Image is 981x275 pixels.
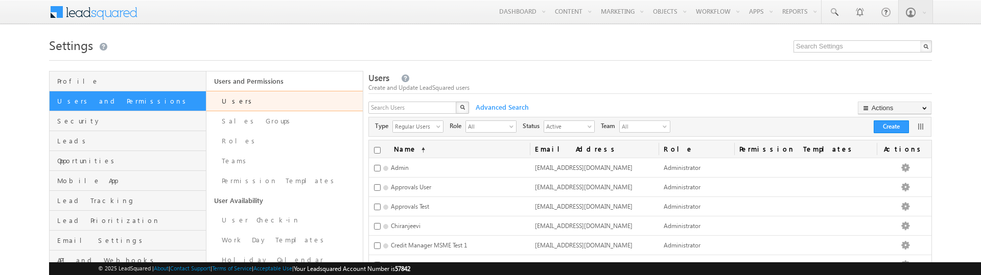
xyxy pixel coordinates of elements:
[206,151,363,171] a: Teams
[391,241,467,249] span: Credit Manager MSME Test 1
[206,230,363,250] a: Work Day Templates
[530,140,659,158] a: Email Address
[450,121,465,131] span: Role
[57,77,203,86] span: Profile
[436,123,445,129] span: select
[50,131,206,151] a: Leads
[601,121,619,131] span: Team
[391,203,429,210] span: Approvals Test
[50,71,206,91] a: Profile
[858,102,931,114] button: Actions
[57,256,203,265] span: API and Webhooks
[391,183,431,191] span: Approvals User
[535,183,633,191] span: [EMAIL_ADDRESS][DOMAIN_NAME]
[50,111,206,131] a: Security
[206,210,363,230] a: User Check-in
[57,116,203,126] span: Security
[206,71,363,91] a: Users and Permissions
[523,121,544,131] span: Status
[57,176,203,185] span: Mobile App
[793,40,932,53] input: Search Settings
[368,102,457,114] input: Search Users
[391,261,423,268] span: Cypress Test
[368,72,389,84] span: Users
[154,265,169,271] a: About
[206,111,363,131] a: Sales Groups
[544,121,586,131] span: Active
[535,261,633,268] span: [EMAIL_ADDRESS][DOMAIN_NAME]
[535,164,633,171] span: [EMAIL_ADDRESS][DOMAIN_NAME]
[50,91,206,111] a: Users and Permissions
[664,241,700,249] span: Administrator
[460,105,465,110] img: Search
[535,241,633,249] span: [EMAIL_ADDRESS][DOMAIN_NAME]
[395,265,410,272] span: 57842
[664,164,700,171] span: Administrator
[206,91,363,111] a: Users
[212,265,252,271] a: Terms of Service
[57,236,203,245] span: Email Settings
[57,196,203,205] span: Lead Tracking
[466,121,508,131] span: All
[50,211,206,231] a: Lead Prioritization
[206,250,363,270] a: Holiday Calendar
[50,151,206,171] a: Opportunities
[588,123,596,129] span: select
[57,216,203,225] span: Lead Prioritization
[664,183,700,191] span: Administrator
[874,120,909,133] button: Create
[664,261,690,268] span: Sales User
[664,203,700,210] span: Administrator
[57,96,203,106] span: Users and Permissions
[50,191,206,211] a: Lead Tracking
[50,231,206,251] a: Email Settings
[206,191,363,210] a: User Availability
[57,156,203,165] span: Opportunities
[659,140,734,158] a: Role
[471,103,532,112] span: Advanced Search
[620,121,661,132] span: All
[389,140,430,158] a: Name
[57,136,203,145] span: Leads
[50,171,206,191] a: Mobile App
[877,140,931,158] span: Actions
[535,203,633,210] span: [EMAIL_ADDRESS][DOMAIN_NAME]
[417,146,425,154] span: (sorted ascending)
[734,140,877,158] span: Permission Templates
[535,222,633,230] span: [EMAIL_ADDRESS][DOMAIN_NAME]
[49,37,93,53] span: Settings
[368,83,932,92] div: Create and Update LeadSquared users
[664,222,700,230] span: Administrator
[391,222,421,230] span: Chiranjeevi
[170,265,211,271] a: Contact Support
[294,265,410,272] span: Your Leadsquared Account Number is
[253,265,292,271] a: Acceptable Use
[206,171,363,191] a: Permission Templates
[98,264,410,273] span: © 2025 LeadSquared | | | | |
[393,121,435,131] span: Regular Users
[391,164,409,171] span: Admin
[50,251,206,270] a: API and Webhooks
[206,131,363,151] a: Roles
[375,121,392,131] span: Type
[509,123,518,129] span: select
